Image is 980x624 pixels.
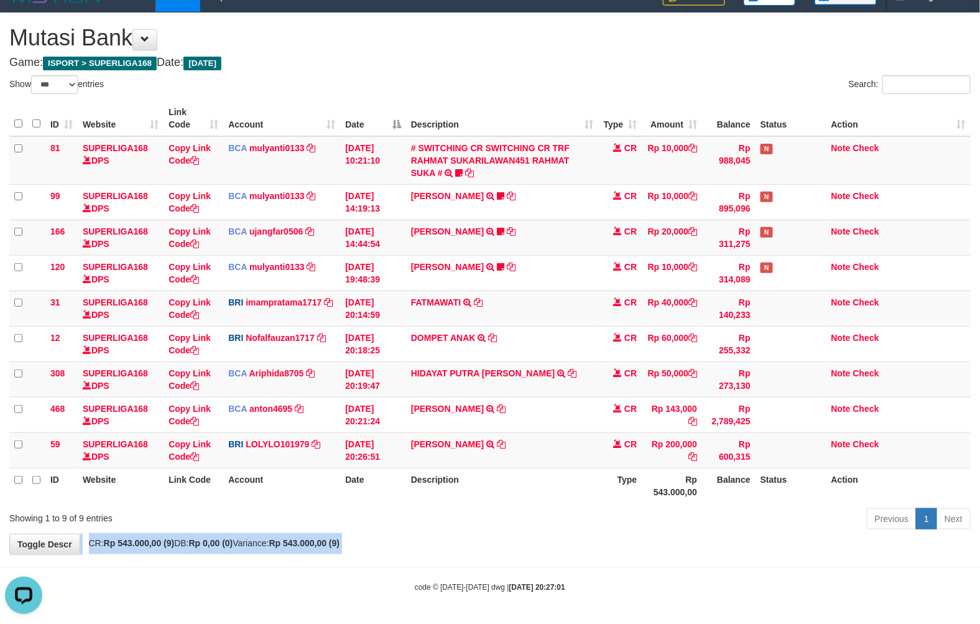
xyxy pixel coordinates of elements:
[43,57,157,70] span: ISPORT > SUPERLIGA168
[642,326,703,361] td: Rp 60,000
[249,262,305,272] a: mulyanti0133
[169,226,211,249] a: Copy Link Code
[223,468,340,503] th: Account
[466,168,474,178] a: Copy # SWITCHING CR SWITCHING CR TRF RAHMAT SUKARILAWAN451 RAHMAT SUKA # to clipboard
[307,143,316,153] a: Copy mulyanti0133 to clipboard
[489,333,497,343] a: Copy DOMPET ANAK to clipboard
[599,101,642,136] th: Type: activate to sort column ascending
[249,191,305,201] a: mulyanti0133
[305,226,314,236] a: Copy ujangfar0506 to clipboard
[50,439,60,449] span: 59
[306,368,315,378] a: Copy Ariphida8705 to clipboard
[249,226,303,236] a: ujangfar0506
[760,263,773,273] span: Has Note
[624,143,637,153] span: CR
[83,226,148,236] a: SUPERLIGA168
[688,368,697,378] a: Copy Rp 50,000 to clipboard
[831,226,851,236] a: Note
[228,143,247,153] span: BCA
[307,262,316,272] a: Copy mulyanti0133 to clipboard
[642,291,703,326] td: Rp 40,000
[78,255,164,291] td: DPS
[406,468,598,503] th: Description
[702,101,756,136] th: Balance
[340,326,406,361] td: [DATE] 20:18:25
[228,404,247,414] span: BCA
[867,508,917,529] a: Previous
[831,439,851,449] a: Note
[411,191,484,201] a: [PERSON_NAME]
[624,368,637,378] span: CR
[688,262,697,272] a: Copy Rp 10,000 to clipboard
[411,333,476,343] a: DOMPET ANAK
[340,136,406,185] td: [DATE] 10:21:10
[164,101,223,136] th: Link Code: activate to sort column ascending
[83,191,148,201] a: SUPERLIGA168
[228,333,243,343] span: BRI
[702,432,756,468] td: Rp 600,315
[642,397,703,432] td: Rp 143,000
[104,538,175,548] strong: Rp 543.000,00 (9)
[853,439,879,449] a: Check
[164,468,223,503] th: Link Code
[642,361,703,397] td: Rp 50,000
[9,75,104,94] label: Show entries
[45,101,78,136] th: ID: activate to sort column ascending
[411,226,484,236] a: [PERSON_NAME]
[228,368,247,378] span: BCA
[406,101,598,136] th: Description: activate to sort column ascending
[83,404,148,414] a: SUPERLIGA168
[702,184,756,220] td: Rp 895,096
[642,136,703,185] td: Rp 10,000
[9,507,399,524] div: Showing 1 to 9 of 9 entries
[5,5,42,42] button: Open LiveChat chat widget
[340,101,406,136] th: Date: activate to sort column descending
[507,226,515,236] a: Copy NOVEN ELING PRAYOG to clipboard
[228,262,247,272] span: BCA
[9,534,80,555] a: Toggle Descr
[307,191,316,201] a: Copy mulyanti0133 to clipboard
[642,220,703,255] td: Rp 20,000
[853,333,879,343] a: Check
[45,468,78,503] th: ID
[624,191,637,201] span: CR
[246,333,314,343] a: Nofalfauzan1717
[411,439,484,449] a: [PERSON_NAME]
[853,143,879,153] a: Check
[9,57,971,69] h4: Game: Date:
[702,326,756,361] td: Rp 255,332
[702,220,756,255] td: Rp 311,275
[760,227,773,238] span: Has Note
[853,368,879,378] a: Check
[688,143,697,153] a: Copy Rp 10,000 to clipboard
[50,368,65,378] span: 308
[831,404,851,414] a: Note
[78,136,164,185] td: DPS
[756,101,826,136] th: Status
[340,468,406,503] th: Date
[688,226,697,236] a: Copy Rp 20,000 to clipboard
[78,397,164,432] td: DPS
[83,297,148,307] a: SUPERLIGA168
[269,538,340,548] strong: Rp 543.000,00 (9)
[340,255,406,291] td: [DATE] 19:48:39
[228,191,247,201] span: BCA
[83,333,148,343] a: SUPERLIGA168
[415,583,565,592] small: code © [DATE]-[DATE] dwg |
[169,297,211,320] a: Copy Link Code
[83,368,148,378] a: SUPERLIGA168
[688,297,697,307] a: Copy Rp 40,000 to clipboard
[228,226,247,236] span: BCA
[78,291,164,326] td: DPS
[853,226,879,236] a: Check
[169,262,211,284] a: Copy Link Code
[853,404,879,414] a: Check
[411,262,484,272] a: [PERSON_NAME]
[246,439,309,449] a: LOLYLO101979
[688,333,697,343] a: Copy Rp 60,000 to clipboard
[78,361,164,397] td: DPS
[411,404,484,414] a: [PERSON_NAME]
[228,439,243,449] span: BRI
[317,333,326,343] a: Copy Nofalfauzan1717 to clipboard
[568,368,576,378] a: Copy HIDAYAT PUTRA SETI to clipboard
